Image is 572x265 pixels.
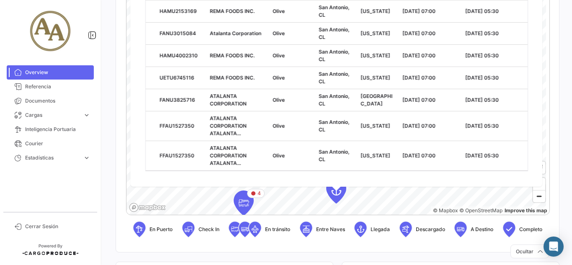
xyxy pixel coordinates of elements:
[471,226,493,233] span: A Destino
[25,111,80,119] span: Cargas
[326,178,346,203] div: Map marker
[533,190,545,202] span: Zoom out
[210,75,255,81] span: REMA FOODS INC.
[402,75,435,81] span: [DATE] 07:00
[371,226,390,233] span: Llegada
[544,237,564,257] div: Abrir Intercom Messenger
[465,52,499,59] span: [DATE] 05:30
[273,97,285,103] span: Olive
[210,8,255,14] span: REMA FOODS INC.
[459,207,502,214] a: OpenStreetMap
[319,26,350,40] span: San Antonio, CL
[129,203,166,212] a: Mapbox logo
[433,207,458,214] a: Mapbox
[505,207,547,214] a: Map feedback
[402,8,435,14] span: [DATE] 07:00
[465,30,499,36] span: [DATE] 05:30
[319,149,350,162] span: San Antonio, CL
[361,123,390,129] span: [US_STATE]
[533,190,545,202] button: Zoom out
[258,190,261,197] span: 4
[316,226,345,233] span: Entre Naves
[273,123,285,129] span: Olive
[160,74,203,82] div: UETU6745116
[25,126,90,133] span: Inteligencia Portuaria
[402,30,435,36] span: [DATE] 07:00
[465,97,499,103] span: [DATE] 05:30
[7,65,94,80] a: Overview
[7,80,94,94] a: Referencia
[234,190,254,216] div: Map marker
[160,30,203,37] div: FANU3015084
[265,226,290,233] span: En tránsito
[465,75,499,81] span: [DATE] 05:30
[519,226,542,233] span: Completo
[465,8,499,14] span: [DATE] 05:30
[273,75,285,81] span: Olive
[319,71,350,85] span: San Antonio, CL
[210,30,261,36] span: Atalanta Corporation
[83,111,90,119] span: expand_more
[25,140,90,147] span: Courier
[319,93,350,107] span: San Antonio, CL
[210,145,247,159] span: ATALANTA CORPORATION
[25,83,90,90] span: Referencia
[273,8,285,14] span: Olive
[25,154,80,162] span: Estadísticas
[361,8,390,14] span: [US_STATE]
[160,122,203,130] div: FFAU1527350
[160,152,203,160] div: FFAU1527350
[198,226,219,233] span: Check In
[25,69,90,76] span: Overview
[319,119,350,133] span: San Antonio, CL
[160,96,203,104] div: FANU3825716
[402,123,435,129] span: [DATE] 07:00
[210,160,247,174] span: ATALANTA CORPORATION
[402,152,435,159] span: [DATE] 07:00
[319,49,350,62] span: San Antonio, CL
[160,8,203,15] div: HAMU2153169
[149,226,173,233] span: En Puerto
[402,97,435,103] span: [DATE] 07:00
[160,52,203,59] div: HAMU4002310
[210,93,247,107] span: ATALANTA CORPORATION
[83,154,90,162] span: expand_more
[273,30,285,36] span: Olive
[465,152,499,159] span: [DATE] 05:30
[210,115,247,129] span: ATALANTA CORPORATION
[25,97,90,105] span: Documentos
[273,152,285,159] span: Olive
[361,93,392,107] span: [GEOGRAPHIC_DATA]
[25,223,90,230] span: Cerrar Sesión
[210,52,255,59] span: REMA FOODS INC.
[510,244,549,258] button: Ocultar
[7,136,94,151] a: Courier
[402,52,435,59] span: [DATE] 07:00
[210,130,247,144] span: ATALANTA CORPORATION
[7,122,94,136] a: Inteligencia Portuaria
[361,152,390,159] span: [US_STATE]
[416,226,445,233] span: Descargado
[319,4,350,18] span: San Antonio, CL
[361,52,390,59] span: [US_STATE]
[465,123,499,129] span: [DATE] 05:30
[29,10,71,52] img: d85fbf23-fa35-483a-980e-3848878eb9e8.jpg
[273,52,285,59] span: Olive
[361,30,390,36] span: [US_STATE]
[361,75,390,81] span: [US_STATE]
[7,94,94,108] a: Documentos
